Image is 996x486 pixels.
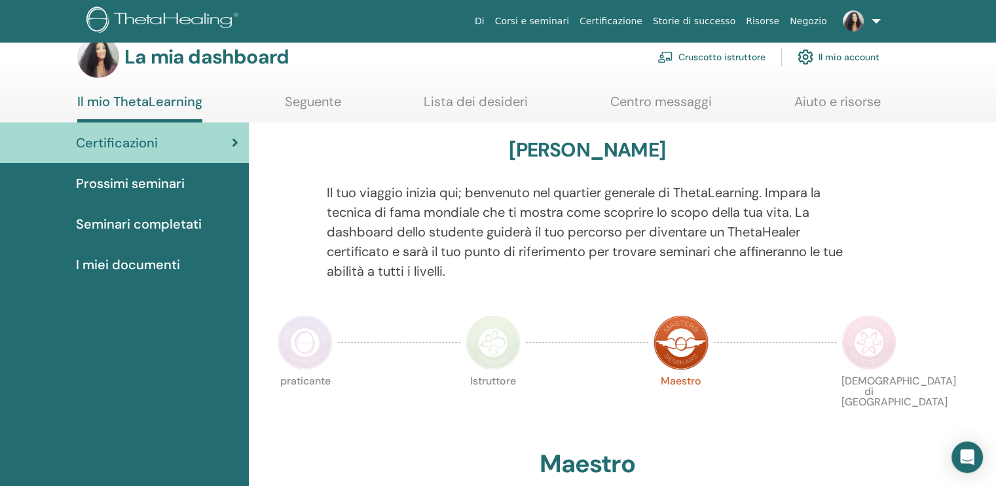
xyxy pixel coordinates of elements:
font: Storie di successo [653,16,735,26]
font: Di [475,16,485,26]
img: Istruttore [466,315,521,370]
img: Praticante [278,315,333,370]
font: Corsi e seminari [495,16,569,26]
a: Il mio ThetaLearning [77,94,202,122]
a: Negozio [784,9,832,33]
font: Certificazioni [76,134,158,151]
img: Certificato di Scienze [841,315,896,370]
font: I miei documenti [76,256,180,273]
font: La mia dashboard [124,44,289,69]
font: [PERSON_NAME] [509,137,665,162]
font: Maestro [661,374,701,388]
font: Seguente [285,93,341,110]
font: Certificazione [580,16,642,26]
a: Lista dei desideri [424,94,528,119]
div: Open Intercom Messenger [951,441,983,473]
font: Aiuto e risorse [794,93,881,110]
a: Storie di successo [648,9,741,33]
a: Di [470,9,490,33]
a: Seguente [285,94,341,119]
img: cog.svg [798,46,813,68]
img: Maestro [654,315,709,370]
font: Maestro [540,447,635,480]
img: default.jpg [77,36,119,78]
font: Lista dei desideri [424,93,528,110]
img: default.jpg [843,10,864,31]
a: Corsi e seminari [490,9,574,33]
font: Seminari completati [76,215,202,233]
font: Risorse [746,16,779,26]
a: Risorse [741,9,784,33]
a: Cruscotto istruttore [657,43,765,71]
a: Il mio account [798,43,879,71]
font: praticante [280,374,331,388]
font: Prossimi seminari [76,175,185,192]
font: Negozio [790,16,826,26]
font: Cruscotto istruttore [678,52,765,64]
img: chalkboard-teacher.svg [657,51,673,63]
a: Centro messaggi [610,94,712,119]
font: Istruttore [470,374,516,388]
font: [DEMOGRAPHIC_DATA] di [GEOGRAPHIC_DATA] [841,374,956,409]
font: Il tuo viaggio inizia qui; benvenuto nel quartier generale di ThetaLearning. Impara la tecnica di... [327,184,843,280]
font: Il mio ThetaLearning [77,93,202,110]
font: Centro messaggi [610,93,712,110]
a: Certificazione [574,9,648,33]
font: Il mio account [819,52,879,64]
a: Aiuto e risorse [794,94,881,119]
img: logo.png [86,7,243,36]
